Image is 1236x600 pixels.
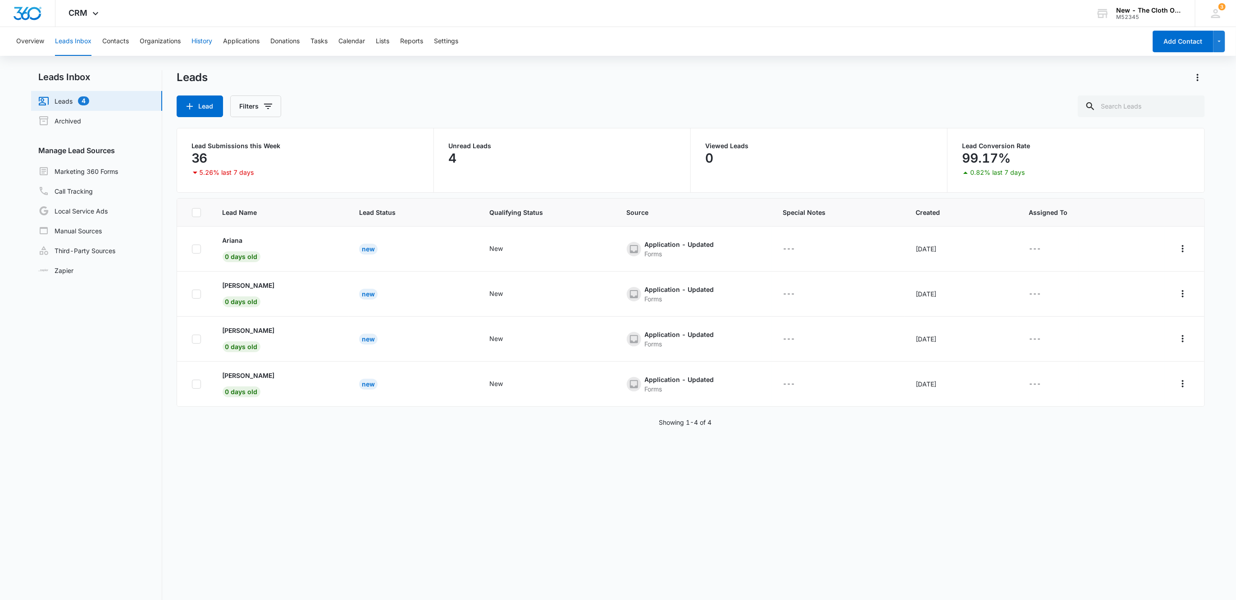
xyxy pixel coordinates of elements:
[140,27,181,56] button: Organizations
[177,95,223,117] button: Lead
[645,240,714,249] div: Application - Updated
[38,115,81,126] a: Archived
[69,8,88,18] span: CRM
[916,208,1007,217] span: Created
[490,289,503,298] div: New
[1029,244,1057,255] div: - - Select to Edit Field
[38,245,115,256] a: Third-Party Sources
[645,294,714,304] div: Forms
[38,166,118,177] a: Marketing 360 Forms
[916,244,1007,254] div: [DATE]
[490,244,520,255] div: - - Select to Edit Field
[1116,7,1182,14] div: account name
[783,334,795,345] div: ---
[490,334,503,343] div: New
[223,208,338,217] span: Lead Name
[1153,31,1213,52] button: Add Contact
[16,27,44,56] button: Overview
[490,244,503,253] div: New
[38,266,73,275] a: Zapier
[1078,95,1205,117] input: Search Leads
[200,169,254,176] p: 5.26% last 7 days
[645,285,714,294] div: Application - Updated
[1176,332,1190,346] button: Actions
[783,289,811,300] div: - - Select to Edit Field
[490,208,605,217] span: Qualifying Status
[192,143,419,149] p: Lead Submissions this Week
[31,145,162,156] h3: Manage Lead Sources
[1190,70,1205,85] button: Actions
[177,71,208,84] h1: Leads
[434,27,458,56] button: Settings
[1116,14,1182,20] div: account id
[627,285,730,304] div: - - Select to Edit Field
[359,379,378,390] div: New
[192,151,208,165] p: 36
[31,70,162,84] h2: Leads Inbox
[223,326,338,350] a: [PERSON_NAME]0 days old
[659,418,712,427] p: Showing 1-4 of 4
[223,296,260,307] span: 0 days old
[448,143,676,149] p: Unread Leads
[38,225,102,236] a: Manual Sources
[359,334,378,345] div: New
[970,169,1025,176] p: 0.82% last 7 days
[916,334,1007,344] div: [DATE]
[1176,286,1190,301] button: Actions
[38,95,89,106] a: Leads4
[400,27,423,56] button: Reports
[490,289,520,300] div: - - Select to Edit Field
[359,380,378,388] a: New
[102,27,129,56] button: Contacts
[223,251,260,262] span: 0 days old
[645,249,714,259] div: Forms
[705,151,713,165] p: 0
[1218,3,1226,10] span: 3
[490,379,520,390] div: - - Select to Edit Field
[223,281,338,305] a: [PERSON_NAME]0 days old
[359,335,378,343] a: New
[38,186,93,196] a: Call Tracking
[223,371,338,395] a: [PERSON_NAME]0 days old
[916,379,1007,389] div: [DATE]
[448,151,456,165] p: 4
[645,375,714,384] div: Application - Updated
[1029,379,1057,390] div: - - Select to Edit Field
[783,289,795,300] div: ---
[627,375,730,394] div: - - Select to Edit Field
[627,330,730,349] div: - - Select to Edit Field
[1029,244,1041,255] div: ---
[627,208,761,217] span: Source
[338,27,365,56] button: Calendar
[1029,289,1057,300] div: - - Select to Edit Field
[230,95,281,117] button: Filters
[490,334,520,345] div: - - Select to Edit Field
[223,27,260,56] button: Applications
[359,290,378,298] a: New
[1029,208,1067,217] span: Assigned To
[916,289,1007,299] div: [DATE]
[38,205,108,216] a: Local Service Ads
[223,236,243,245] p: Ariana
[1029,334,1041,345] div: ---
[1029,334,1057,345] div: - - Select to Edit Field
[645,330,714,339] div: Application - Updated
[270,27,300,56] button: Donations
[705,143,933,149] p: Viewed Leads
[490,379,503,388] div: New
[783,208,894,217] span: Special Notes
[783,379,795,390] div: ---
[962,143,1190,149] p: Lead Conversion Rate
[359,208,468,217] span: Lead Status
[783,244,795,255] div: ---
[1029,289,1041,300] div: ---
[1029,379,1041,390] div: ---
[645,384,714,394] div: Forms
[223,371,275,380] p: [PERSON_NAME]
[783,334,811,345] div: - - Select to Edit Field
[627,240,730,259] div: - - Select to Edit Field
[962,151,1011,165] p: 99.17%
[223,236,338,260] a: Ariana0 days old
[223,326,275,335] p: [PERSON_NAME]
[359,289,378,300] div: New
